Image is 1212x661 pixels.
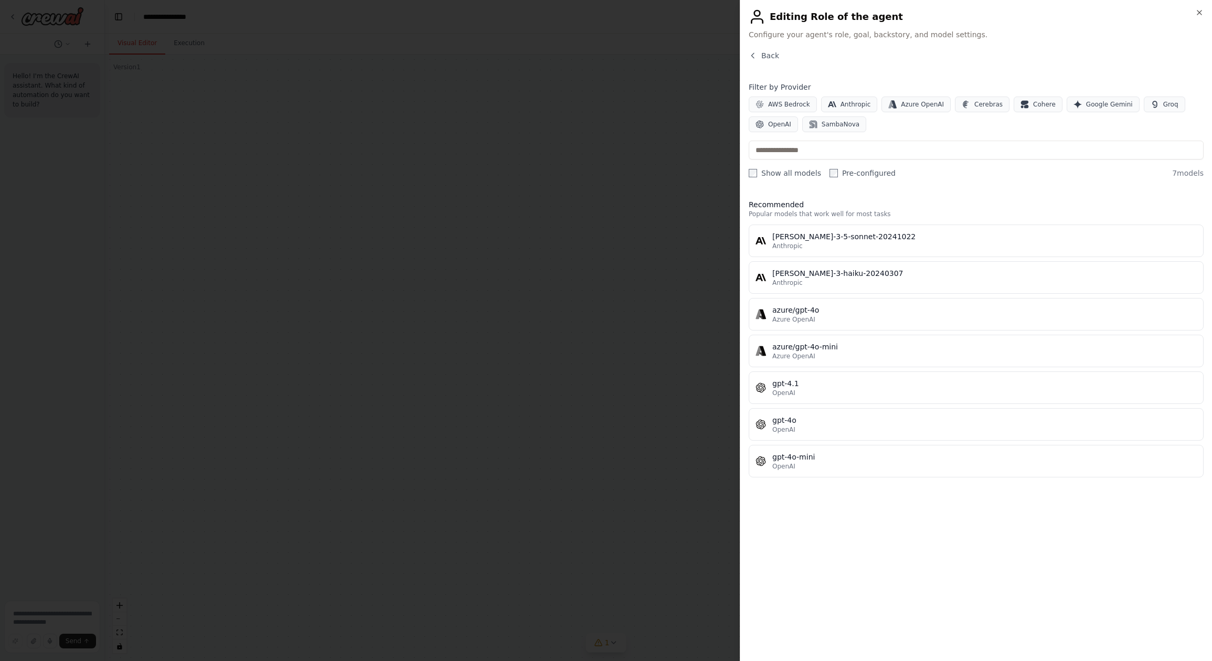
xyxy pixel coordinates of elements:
div: [PERSON_NAME]-3-5-sonnet-20241022 [772,231,1197,242]
button: azure/gpt-4oAzure OpenAI [749,298,1204,330]
button: Anthropic [821,97,878,112]
button: Azure OpenAI [881,97,951,112]
input: Show all models [749,169,757,177]
div: gpt-4o [772,415,1197,425]
span: Cerebras [974,100,1003,109]
span: OpenAI [772,462,795,471]
h4: Filter by Provider [749,82,1204,92]
span: Groq [1163,100,1178,109]
button: Cerebras [955,97,1009,112]
span: AWS Bedrock [768,100,810,109]
h3: Recommended [749,199,1204,210]
button: Back [749,50,779,61]
label: Pre-configured [830,168,896,178]
span: SambaNova [822,120,859,129]
span: Anthropic [772,242,803,250]
span: OpenAI [772,389,795,397]
span: 7 models [1172,168,1204,178]
label: Show all models [749,168,821,178]
button: azure/gpt-4o-miniAzure OpenAI [749,335,1204,367]
button: AWS Bedrock [749,97,817,112]
span: OpenAI [768,120,791,129]
p: Popular models that work well for most tasks [749,210,1204,218]
span: Anthropic [841,100,871,109]
button: [PERSON_NAME]-3-haiku-20240307Anthropic [749,261,1204,294]
div: [PERSON_NAME]-3-haiku-20240307 [772,268,1197,279]
h2: Editing Role of the agent [749,8,1204,25]
button: [PERSON_NAME]-3-5-sonnet-20241022Anthropic [749,225,1204,257]
button: gpt-4o-miniOpenAI [749,445,1204,477]
span: OpenAI [772,425,795,434]
span: Configure your agent's role, goal, backstory, and model settings. [749,29,1204,40]
span: Google Gemini [1086,100,1133,109]
span: Cohere [1033,100,1056,109]
button: Google Gemini [1067,97,1140,112]
button: SambaNova [802,116,866,132]
span: Back [761,50,779,61]
button: gpt-4oOpenAI [749,408,1204,441]
button: Groq [1144,97,1185,112]
div: azure/gpt-4o [772,305,1197,315]
button: gpt-4.1OpenAI [749,371,1204,404]
input: Pre-configured [830,169,838,177]
button: OpenAI [749,116,798,132]
span: Azure OpenAI [772,315,815,324]
div: gpt-4.1 [772,378,1197,389]
span: Azure OpenAI [772,352,815,360]
button: Cohere [1014,97,1062,112]
div: gpt-4o-mini [772,452,1197,462]
div: azure/gpt-4o-mini [772,342,1197,352]
span: Azure OpenAI [901,100,944,109]
span: Anthropic [772,279,803,287]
